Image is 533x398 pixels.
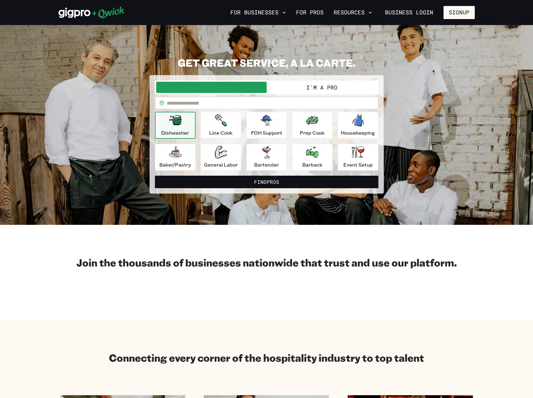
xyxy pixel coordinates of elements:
p: Prep Cook [300,129,325,137]
h2: Join the thousands of businesses nationwide that trust and use our platform. [59,256,475,269]
p: Dishwasher [161,129,189,137]
button: Line Cook [201,112,241,139]
button: Baker/Pastry [155,144,196,171]
h2: Connecting every corner of the hospitality industry to top talent [109,351,424,364]
p: Baker/Pastry [159,161,191,168]
button: FOH Support [246,112,287,139]
p: Bartender [254,161,279,168]
p: FOH Support [251,129,282,137]
a: Business Login [380,6,438,19]
button: Resources [331,7,375,18]
p: Line Cook [209,129,233,137]
h2: GET GREAT SERVICE, A LA CARTE. [150,56,384,69]
button: Barback [292,144,333,171]
p: Event Setup [343,161,373,168]
button: Housekeeping [338,112,378,139]
button: I'm a Business [156,82,267,93]
button: Signup [443,6,475,19]
button: For Businesses [228,7,289,18]
button: FindPros [155,176,378,188]
button: Bartender [246,144,287,171]
button: Event Setup [338,144,378,171]
button: General Labor [201,144,241,171]
p: Housekeeping [341,129,375,137]
button: I'm a Pro [267,82,377,93]
p: General Labor [204,161,238,168]
button: Prep Cook [292,112,333,139]
a: For Pros [294,7,326,18]
button: Dishwasher [155,112,196,139]
p: Barback [302,161,322,168]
